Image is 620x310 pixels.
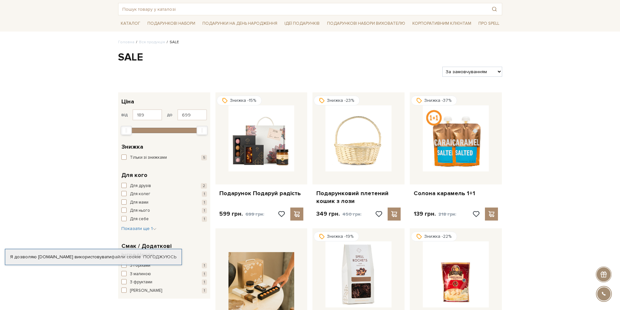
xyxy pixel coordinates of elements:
span: З горіхами [130,263,150,269]
span: 1 [202,191,207,197]
div: Min [121,126,132,135]
a: Подарункові набори [145,19,198,29]
span: З фруктами [130,279,152,286]
span: до [167,112,172,118]
button: З фруктами 1 [121,279,207,286]
img: Подарунковий плетений кошик з лози [325,105,392,171]
div: Знижка -15% [217,96,262,105]
div: Знижка -19% [314,232,359,241]
span: Показати ще 1 [121,226,157,231]
span: Тільки зі знижками [130,155,167,161]
a: Каталог [118,19,143,29]
a: Корпоративним клієнтам [410,18,474,29]
span: Знижка [121,142,143,151]
button: Для мами 1 [121,199,207,206]
span: 450 грн. [342,211,362,217]
div: Max [197,126,208,135]
p: 599 грн. [219,210,264,218]
span: Для колег [130,191,150,197]
a: Подарунки на День народження [200,19,280,29]
div: Знижка -22% [411,232,457,241]
button: Пошук товару у каталозі [487,3,502,15]
img: Сир твердий 40% 12 міс. кубиками [423,241,489,307]
span: 1 [202,288,207,293]
span: 1 [202,216,207,222]
li: SALE [165,39,179,45]
span: Для себе [130,216,149,222]
button: Для колег 1 [121,191,207,197]
div: Знижка -23% [314,96,360,105]
a: файли cookie [111,254,141,260]
input: Пошук товару у каталозі [118,3,487,15]
span: 1 [202,263,207,268]
button: Для себе 1 [121,216,207,222]
span: Ціна [121,97,134,106]
input: Ціна [132,109,162,120]
button: Показати ще 1 [121,225,157,232]
p: 139 грн. [414,210,456,218]
div: Знижка -37% [411,96,457,105]
a: Подарунковий плетений кошик з лози [316,190,401,205]
a: Ідеї подарунків [282,19,322,29]
span: Для мами [130,199,148,206]
a: Солона карамель 1+1 [414,190,498,197]
span: 1 [202,271,207,277]
span: 1 [202,208,207,213]
a: Вся продукція [139,40,165,45]
input: Ціна [177,109,207,120]
span: 2 [201,183,207,189]
img: Солона карамель 1+1 [423,105,489,171]
span: 218 грн. [438,211,456,217]
button: Для друзів 2 [121,183,207,189]
button: З горіхами 1 [121,263,207,269]
span: 5 [201,155,207,160]
p: 349 грн. [316,210,362,218]
span: 1 [202,200,207,205]
button: Тільки зі знижками 5 [121,155,207,161]
a: Про Spell [476,19,502,29]
h1: SALE [118,51,502,64]
a: Подарунок Подаруй радість [219,190,304,197]
span: Для нього [130,208,150,214]
button: [PERSON_NAME] 1 [121,288,207,294]
button: З малиною 1 [121,271,207,277]
div: Я дозволяю [DOMAIN_NAME] використовувати [5,254,182,260]
span: Для друзів [130,183,151,189]
a: Подарункові набори вихователю [324,18,408,29]
span: від [121,112,128,118]
span: [PERSON_NAME] [130,288,162,294]
a: Головна [118,40,134,45]
button: Для нього 1 [121,208,207,214]
span: Для кого [121,171,147,180]
span: 699 грн. [245,211,264,217]
span: 1 [202,279,207,285]
a: Погоджуюсь [143,254,176,260]
span: З малиною [130,271,151,277]
span: Смак / Додаткові інгредієнти [121,242,205,259]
